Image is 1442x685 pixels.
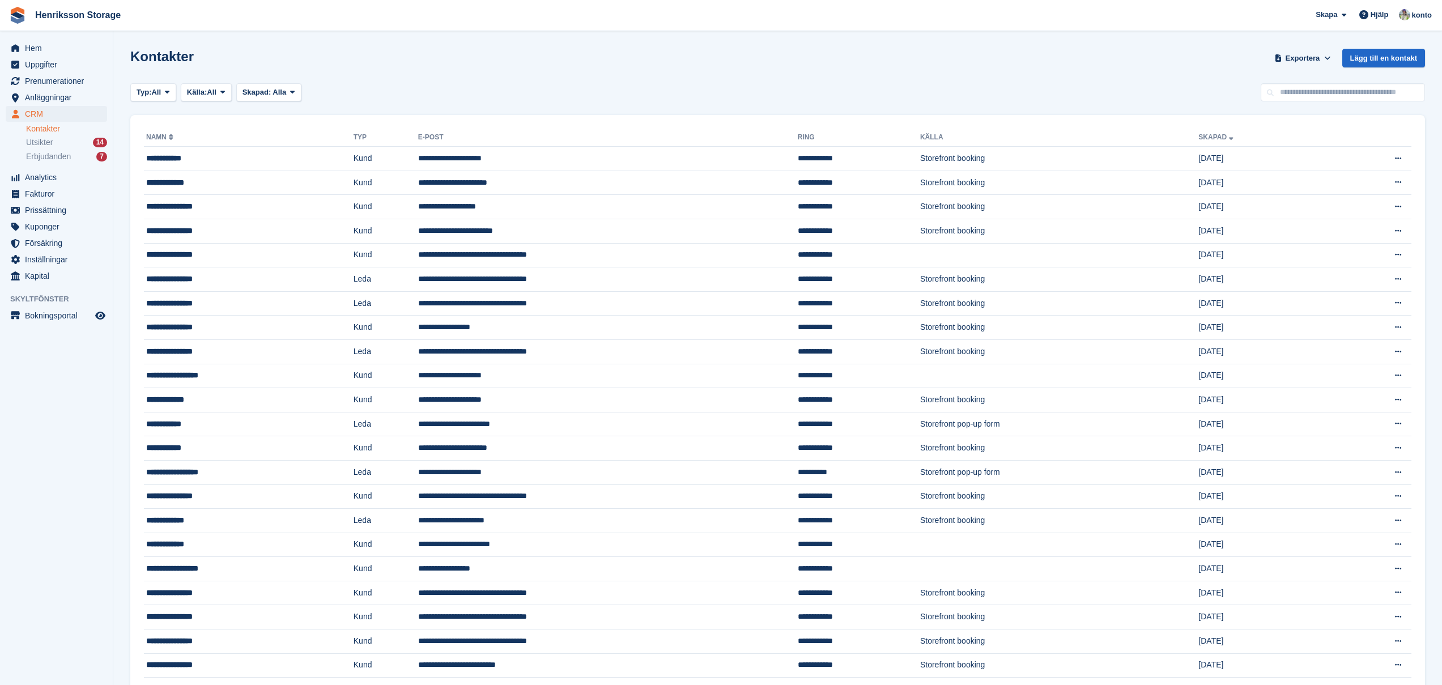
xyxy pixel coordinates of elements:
[6,308,107,324] a: meny
[1198,412,1328,436] td: [DATE]
[354,629,418,654] td: Kund
[25,40,93,56] span: Hem
[920,339,1198,364] td: Storefront booking
[920,195,1198,219] td: Storefront booking
[1316,9,1337,20] span: Skapa
[1198,509,1328,533] td: [DATE]
[1198,133,1236,141] a: Skapad
[151,87,161,98] span: All
[6,252,107,267] a: menu
[920,129,1198,147] th: Källa
[354,388,418,412] td: Kund
[920,484,1198,509] td: Storefront booking
[1198,219,1328,243] td: [DATE]
[1198,339,1328,364] td: [DATE]
[1286,53,1320,64] span: Exportera
[1198,629,1328,654] td: [DATE]
[798,129,920,147] th: Ring
[25,57,93,73] span: Uppgifter
[354,291,418,316] td: Leda
[25,268,93,284] span: Kapital
[6,73,107,89] a: menu
[187,87,207,98] span: Källa:
[6,169,107,185] a: menu
[354,605,418,629] td: Kund
[6,106,107,122] a: menu
[6,57,107,73] a: menu
[1198,436,1328,461] td: [DATE]
[6,235,107,251] a: menu
[354,533,418,557] td: Kund
[25,308,93,324] span: Bokningsportal
[6,268,107,284] a: menu
[354,412,418,436] td: Leda
[354,147,418,171] td: Kund
[96,152,107,161] div: 7
[6,40,107,56] a: menu
[9,7,26,24] img: stora-icon-8386f47178a22dfd0bd8f6a31ec36ba5ce8667c1dd55bd0f319d3a0aa187defe.svg
[26,137,53,148] span: Utsikter
[354,484,418,509] td: Kund
[354,267,418,292] td: Leda
[1198,533,1328,557] td: [DATE]
[273,88,286,96] span: Alla
[354,509,418,533] td: Leda
[1198,147,1328,171] td: [DATE]
[207,87,216,98] span: All
[25,235,93,251] span: Försäkring
[354,460,418,484] td: Leda
[920,412,1198,436] td: Storefront pop-up form
[26,124,107,134] a: Kontakter
[354,195,418,219] td: Kund
[920,436,1198,461] td: Storefront booking
[920,460,1198,484] td: Storefront pop-up form
[25,73,93,89] span: Prenumerationer
[25,219,93,235] span: Kuponger
[354,316,418,340] td: Kund
[6,202,107,218] a: menu
[1198,171,1328,195] td: [DATE]
[1198,267,1328,292] td: [DATE]
[6,90,107,105] a: menu
[354,339,418,364] td: Leda
[1198,460,1328,484] td: [DATE]
[920,653,1198,678] td: Storefront booking
[1198,484,1328,509] td: [DATE]
[354,219,418,243] td: Kund
[1198,243,1328,267] td: [DATE]
[418,129,798,147] th: E-post
[1198,605,1328,629] td: [DATE]
[1342,49,1425,67] a: Lägg till en kontakt
[1198,557,1328,581] td: [DATE]
[236,83,301,102] button: Skapad: Alla
[25,169,93,185] span: Analytics
[354,129,418,147] th: Typ
[920,629,1198,654] td: Storefront booking
[920,171,1198,195] td: Storefront booking
[354,653,418,678] td: Kund
[93,138,107,147] div: 14
[146,133,176,141] a: namn
[25,106,93,122] span: CRM
[243,88,271,96] span: Skapad:
[920,605,1198,629] td: Storefront booking
[920,267,1198,292] td: Storefront booking
[920,219,1198,243] td: Storefront booking
[31,6,125,24] a: Henriksson Storage
[1198,653,1328,678] td: [DATE]
[354,436,418,461] td: Kund
[181,83,232,102] button: Källa: All
[1399,9,1410,20] img: Daniel Axberg
[354,171,418,195] td: Kund
[130,49,194,64] h1: Kontakter
[1198,195,1328,219] td: [DATE]
[6,186,107,202] a: menu
[920,316,1198,340] td: Storefront booking
[1198,316,1328,340] td: [DATE]
[1371,9,1389,20] span: Hjälp
[130,83,176,102] button: Typ: All
[1198,388,1328,412] td: [DATE]
[1198,364,1328,388] td: [DATE]
[26,151,107,163] a: Erbjudanden 7
[1272,49,1333,67] button: Exportera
